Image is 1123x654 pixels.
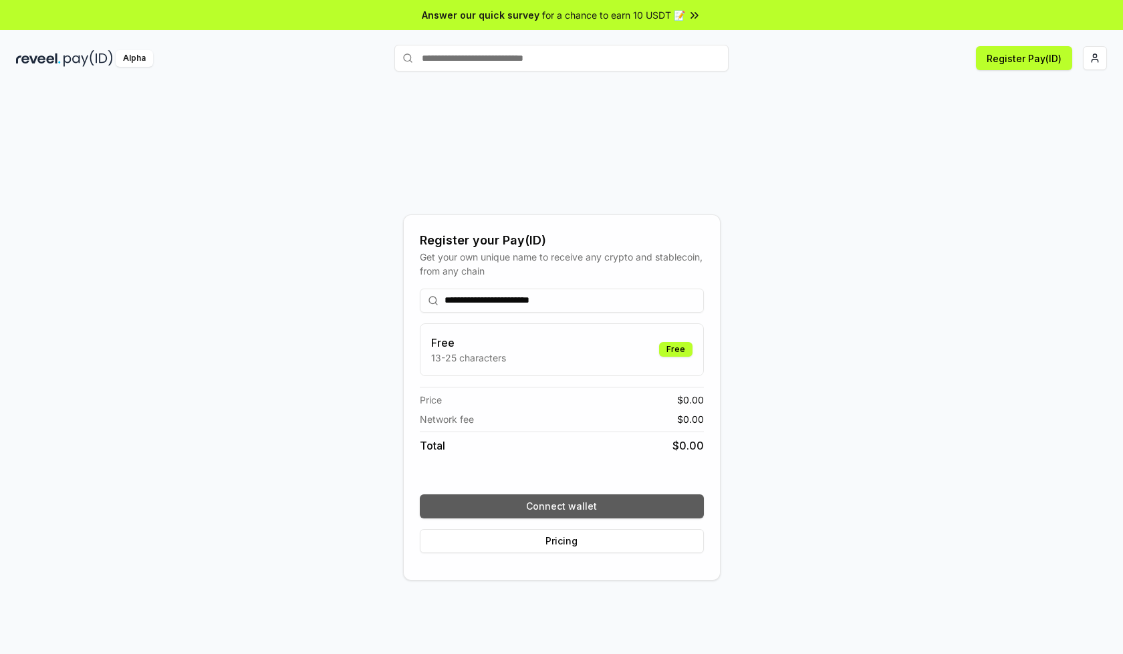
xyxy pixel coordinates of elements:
img: pay_id [64,50,113,67]
p: 13-25 characters [431,351,506,365]
span: $ 0.00 [672,438,704,454]
span: $ 0.00 [677,393,704,407]
button: Connect wallet [420,494,704,518]
span: Answer our quick survey [422,8,539,22]
div: Get your own unique name to receive any crypto and stablecoin, from any chain [420,250,704,278]
span: Price [420,393,442,407]
div: Alpha [116,50,153,67]
div: Free [659,342,693,357]
button: Pricing [420,529,704,553]
span: for a chance to earn 10 USDT 📝 [542,8,685,22]
h3: Free [431,335,506,351]
span: Total [420,438,445,454]
div: Register your Pay(ID) [420,231,704,250]
span: Network fee [420,412,474,426]
img: reveel_dark [16,50,61,67]
button: Register Pay(ID) [976,46,1072,70]
span: $ 0.00 [677,412,704,426]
